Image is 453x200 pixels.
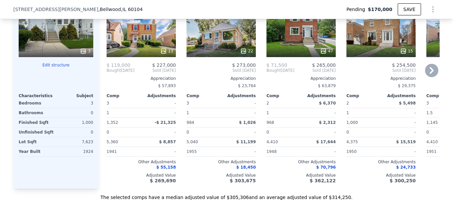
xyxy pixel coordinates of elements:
div: 1 [107,108,140,118]
div: 1,000 [57,118,93,127]
div: Adjusted Value [107,173,176,178]
div: Adjustments [301,93,336,98]
span: 5,040 [187,140,198,144]
span: $ 15,519 [396,140,416,144]
span: [STREET_ADDRESS][PERSON_NAME] [13,6,98,13]
div: [DATE] [107,68,135,73]
div: Other Adjustments [187,159,256,165]
span: 2 [346,101,349,106]
span: -$ 21,325 [155,120,176,125]
span: $ 17,644 [316,140,336,144]
button: Show Options [426,3,440,16]
div: 1955 [187,147,220,156]
span: $ 269,690 [150,178,176,183]
span: 0 [187,130,189,135]
span: Bought [266,68,281,73]
div: Finished Sqft [19,118,55,127]
span: $ 1,026 [239,120,256,125]
span: $ 273,000 [232,62,256,68]
div: - [143,98,176,108]
span: Bought [107,68,121,73]
span: $ 2,312 [319,120,336,125]
div: 7,623 [57,137,93,147]
span: 3 [426,101,429,106]
span: $ 227,000 [152,62,176,68]
span: Sold [DATE] [346,68,416,73]
div: 13 [160,48,173,54]
span: , Bellwood [98,6,143,13]
div: Appreciation [266,76,336,81]
span: $ 300,250 [390,178,416,183]
span: $ 119,000 [107,62,130,68]
span: $170,000 [368,6,392,13]
span: $ 18,450 [236,165,256,170]
div: Comp [346,93,381,98]
div: Comp [187,93,221,98]
span: $ 24,733 [396,165,416,170]
span: $ 5,498 [399,101,416,106]
div: 1941 [107,147,140,156]
span: Sold [DATE] [135,68,176,73]
div: Subject [56,93,93,98]
div: Other Adjustments [107,159,176,165]
div: Appreciation [346,76,416,81]
span: 968 [266,120,274,125]
div: Comp [107,93,141,98]
span: $ 8,857 [159,140,176,144]
div: 1924 [57,147,93,156]
div: Appreciation [107,76,176,81]
div: 0 [57,108,93,118]
div: Bedrooms [19,98,55,108]
span: , IL 60104 [121,7,143,12]
div: - [143,147,176,156]
div: - [143,108,176,118]
div: 1948 [266,147,300,156]
div: Adjustments [221,93,256,98]
div: Adjusted Value [187,173,256,178]
div: Bathrooms [19,108,55,118]
div: - [302,108,336,118]
div: 15 [400,48,413,54]
span: 1,352 [107,120,118,125]
div: - [302,128,336,137]
span: $ 254,500 [392,62,416,68]
span: $ 23,764 [238,83,256,88]
span: 0 [346,130,349,135]
div: Adjustments [381,93,416,98]
span: 984 [187,120,194,125]
span: 2 [266,101,269,106]
div: - [382,108,416,118]
span: $ 303,675 [230,178,256,183]
div: - [223,147,256,156]
div: 1 [266,108,300,118]
span: $ 57,893 [158,83,176,88]
div: - [382,128,416,137]
span: 4,410 [426,140,438,144]
span: 0 [107,130,109,135]
span: $ 29,375 [398,83,416,88]
div: - [223,128,256,137]
div: 1 [187,108,220,118]
span: 5,360 [107,140,118,144]
span: 3 [107,101,109,106]
span: 4,375 [346,140,358,144]
div: 1950 [346,147,380,156]
span: Sold [DATE] [294,68,336,73]
div: Other Adjustments [346,159,416,165]
div: Unfinished Sqft [19,128,55,137]
div: 1 [346,108,380,118]
span: $ 265,000 [312,62,336,68]
div: 0 [57,128,93,137]
div: - [223,108,256,118]
div: Year Built [19,147,55,156]
div: Appreciation [187,76,256,81]
div: [DATE] [266,68,294,73]
div: - [302,147,336,156]
div: 22 [240,48,253,54]
span: $ 11,199 [236,140,256,144]
span: 3 [187,101,189,106]
span: 0 [266,130,269,135]
button: Edit structure [19,62,93,68]
span: $ 71,500 [266,62,287,68]
div: - [382,118,416,127]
